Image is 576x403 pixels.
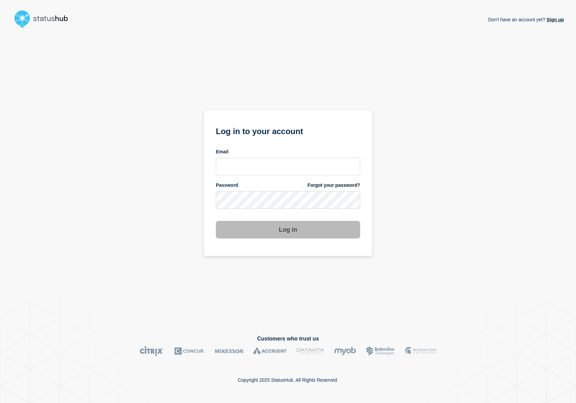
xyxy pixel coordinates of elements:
[12,336,564,342] h2: Customers who trust us
[488,11,564,28] p: Don't have an account yet?
[405,346,436,356] img: MSU logo
[297,346,324,356] img: DataVita logo
[253,346,287,356] img: Accruent logo
[216,182,238,188] span: Password
[366,346,395,356] img: Bottomline logo
[174,346,205,356] img: Concur logo
[238,377,338,383] p: Copyright 2025 StatusHub. All Rights Reserved.
[12,8,76,30] img: StatusHub logo
[545,17,564,22] a: Sign up
[216,191,360,209] input: password input
[334,346,356,356] img: myob logo
[216,221,360,238] button: Log in
[215,346,243,356] img: McKesson logo
[140,346,164,356] img: Citrix logo
[216,158,360,175] input: email input
[216,149,228,155] span: Email
[216,124,360,137] h1: Log in to your account
[308,182,360,188] a: Forgot your password?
